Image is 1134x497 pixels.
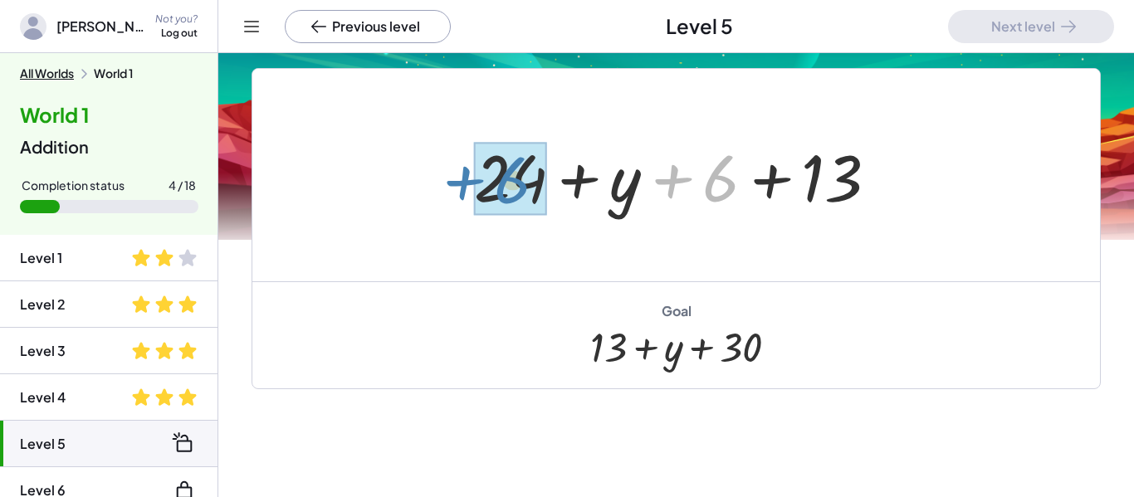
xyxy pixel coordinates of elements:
[20,248,62,268] div: Level 1
[22,178,125,193] div: Completion status
[20,341,66,361] div: Level 3
[161,27,198,41] div: Log out
[169,178,196,193] div: 4 / 18
[20,135,198,158] div: Addition
[662,302,692,320] div: Goal
[285,10,451,43] button: Previous level
[948,10,1114,43] button: Next level
[20,295,66,314] div: Level 2
[20,387,66,407] div: Level 4
[20,66,74,81] button: All Worlds
[94,66,133,81] div: World 1
[20,434,66,454] div: Level 5
[666,12,733,41] span: Level 5
[56,17,145,37] span: [PERSON_NAME]
[20,101,198,129] h4: World 1
[155,12,198,27] div: Not you?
